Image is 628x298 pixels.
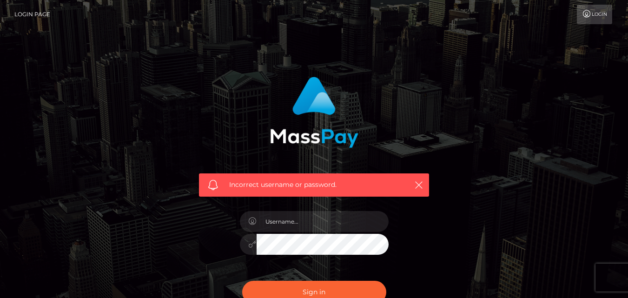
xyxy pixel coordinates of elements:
[14,5,50,24] a: Login Page
[270,77,358,148] img: MassPay Login
[229,180,399,190] span: Incorrect username or password.
[257,211,389,232] input: Username...
[577,5,612,24] a: Login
